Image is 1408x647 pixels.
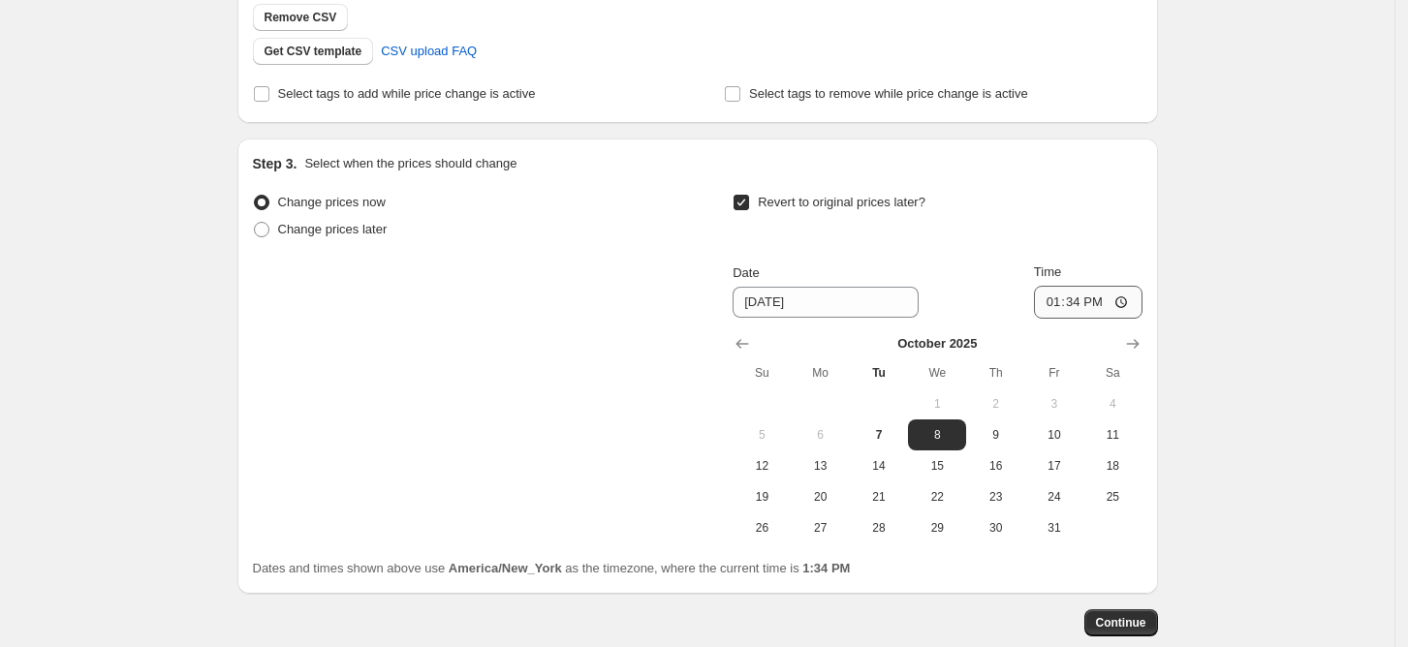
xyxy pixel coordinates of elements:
[733,512,791,543] button: Sunday October 26 2025
[1025,388,1083,419] button: Friday October 3 2025
[253,4,349,31] button: Remove CSV
[974,396,1017,412] span: 2
[740,458,783,474] span: 12
[1084,609,1158,636] button: Continue
[1033,396,1076,412] span: 3
[740,427,783,443] span: 5
[1034,286,1142,319] input: 12:00
[1025,481,1083,512] button: Friday October 24 2025
[858,427,900,443] span: 7
[1025,512,1083,543] button: Friday October 31 2025
[966,450,1024,481] button: Thursday October 16 2025
[908,512,966,543] button: Wednesday October 29 2025
[858,365,900,381] span: Tu
[858,520,900,536] span: 28
[792,481,850,512] button: Monday October 20 2025
[733,357,791,388] th: Sunday
[449,561,562,575] b: America/New_York
[850,357,908,388] th: Tuesday
[858,489,900,505] span: 21
[278,222,388,236] span: Change prices later
[1096,615,1146,631] span: Continue
[1083,419,1142,450] button: Saturday October 11 2025
[278,86,536,101] span: Select tags to add while price change is active
[729,330,756,357] button: Show previous month, September 2025
[850,481,908,512] button: Tuesday October 21 2025
[916,396,958,412] span: 1
[1033,489,1076,505] span: 24
[908,357,966,388] th: Wednesday
[850,450,908,481] button: Tuesday October 14 2025
[1025,450,1083,481] button: Friday October 17 2025
[974,365,1017,381] span: Th
[265,44,362,59] span: Get CSV template
[1083,357,1142,388] th: Saturday
[1091,427,1134,443] span: 11
[253,38,374,65] button: Get CSV template
[908,388,966,419] button: Wednesday October 1 2025
[1091,365,1134,381] span: Sa
[974,520,1017,536] span: 30
[1033,520,1076,536] span: 31
[1091,489,1134,505] span: 25
[1025,419,1083,450] button: Friday October 10 2025
[792,512,850,543] button: Monday October 27 2025
[749,86,1028,101] span: Select tags to remove while price change is active
[916,489,958,505] span: 22
[916,427,958,443] span: 8
[733,450,791,481] button: Sunday October 12 2025
[733,419,791,450] button: Sunday October 5 2025
[966,512,1024,543] button: Thursday October 30 2025
[799,520,842,536] span: 27
[974,458,1017,474] span: 16
[369,36,488,67] a: CSV upload FAQ
[908,481,966,512] button: Wednesday October 22 2025
[1025,357,1083,388] th: Friday
[966,481,1024,512] button: Thursday October 23 2025
[1119,330,1146,357] button: Show next month, November 2025
[799,489,842,505] span: 20
[792,450,850,481] button: Monday October 13 2025
[1083,481,1142,512] button: Saturday October 25 2025
[253,561,851,575] span: Dates and times shown above use as the timezone, where the current time is
[908,450,966,481] button: Wednesday October 15 2025
[1091,458,1134,474] span: 18
[966,419,1024,450] button: Thursday October 9 2025
[799,458,842,474] span: 13
[733,265,759,280] span: Date
[966,388,1024,419] button: Thursday October 2 2025
[916,365,958,381] span: We
[850,512,908,543] button: Tuesday October 28 2025
[1033,365,1076,381] span: Fr
[916,520,958,536] span: 29
[974,489,1017,505] span: 23
[758,195,925,209] span: Revert to original prices later?
[1091,396,1134,412] span: 4
[799,365,842,381] span: Mo
[908,419,966,450] button: Wednesday October 8 2025
[974,427,1017,443] span: 9
[740,365,783,381] span: Su
[265,10,337,25] span: Remove CSV
[916,458,958,474] span: 15
[740,489,783,505] span: 19
[733,287,919,318] input: 10/7/2025
[1033,427,1076,443] span: 10
[1083,450,1142,481] button: Saturday October 18 2025
[733,481,791,512] button: Sunday October 19 2025
[792,419,850,450] button: Monday October 6 2025
[792,357,850,388] th: Monday
[966,357,1024,388] th: Thursday
[1034,264,1061,279] span: Time
[858,458,900,474] span: 14
[799,427,842,443] span: 6
[278,195,386,209] span: Change prices now
[1033,458,1076,474] span: 17
[253,154,297,173] h2: Step 3.
[850,419,908,450] button: Today Tuesday October 7 2025
[304,154,516,173] p: Select when the prices should change
[740,520,783,536] span: 26
[1083,388,1142,419] button: Saturday October 4 2025
[381,42,477,61] span: CSV upload FAQ
[802,561,850,575] b: 1:34 PM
